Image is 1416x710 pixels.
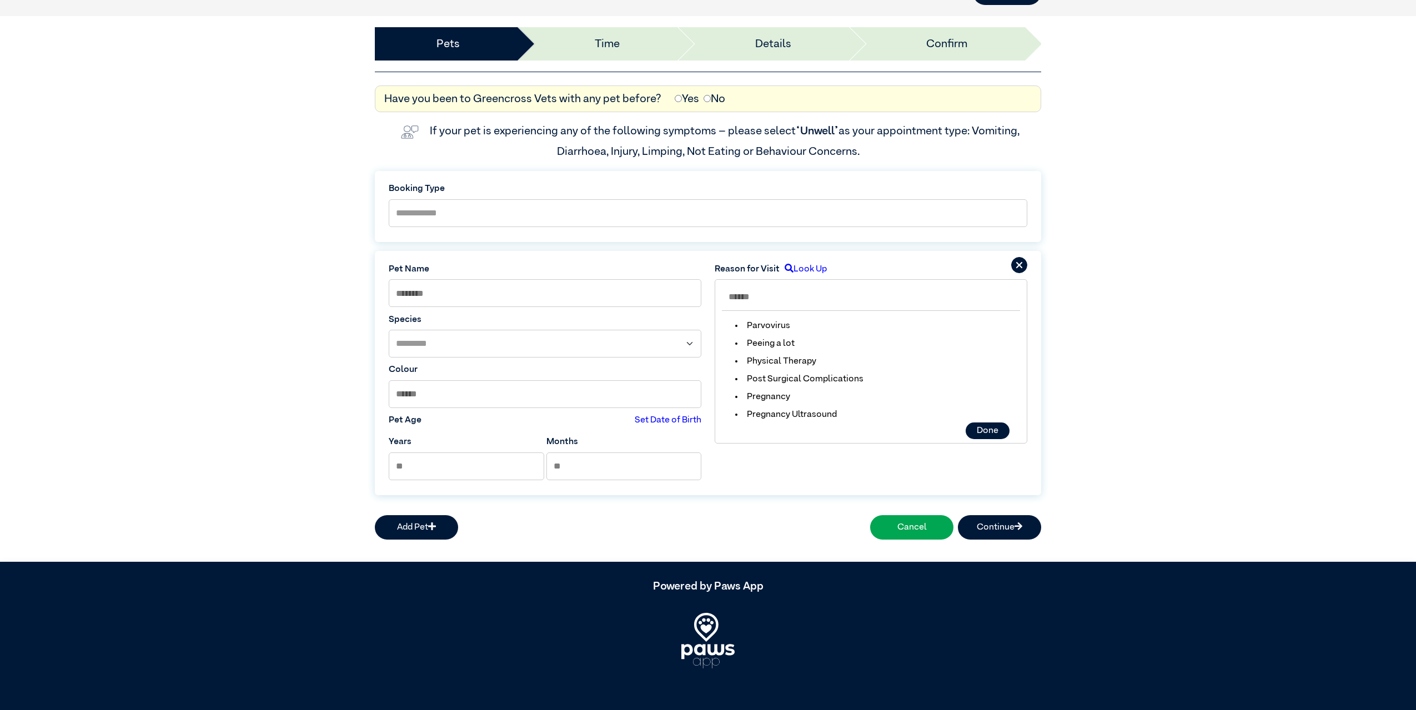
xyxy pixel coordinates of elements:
li: Physical Therapy [726,355,825,368]
li: Pregnancy [726,390,799,404]
label: Set Date of Birth [635,414,701,427]
input: Yes [675,95,682,102]
label: Look Up [780,263,827,276]
li: Peeing a lot [726,337,804,350]
input: No [704,95,711,102]
img: vet [396,121,423,143]
label: Pet Age [389,414,421,427]
button: Done [966,422,1010,439]
li: Pregnancy Ultrasound [726,408,846,421]
label: Colour [389,363,701,376]
h5: Powered by Paws App [375,580,1041,593]
li: Post Surgical Complications [726,372,872,386]
label: Have you been to Greencross Vets with any pet before? [384,90,661,107]
label: Booking Type [389,182,1027,195]
label: Yes [675,90,699,107]
a: Pets [436,36,460,52]
button: Add Pet [375,515,458,540]
label: Species [389,313,701,326]
span: “Unwell” [796,125,838,137]
label: Months [546,435,578,449]
img: PawsApp [681,613,735,668]
label: If your pet is experiencing any of the following symptoms – please select as your appointment typ... [430,125,1022,157]
label: Pet Name [389,263,701,276]
li: Parvovirus [726,319,799,333]
label: Reason for Visit [715,263,780,276]
label: No [704,90,725,107]
button: Continue [958,515,1041,540]
label: Years [389,435,411,449]
button: Cancel [870,515,953,540]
